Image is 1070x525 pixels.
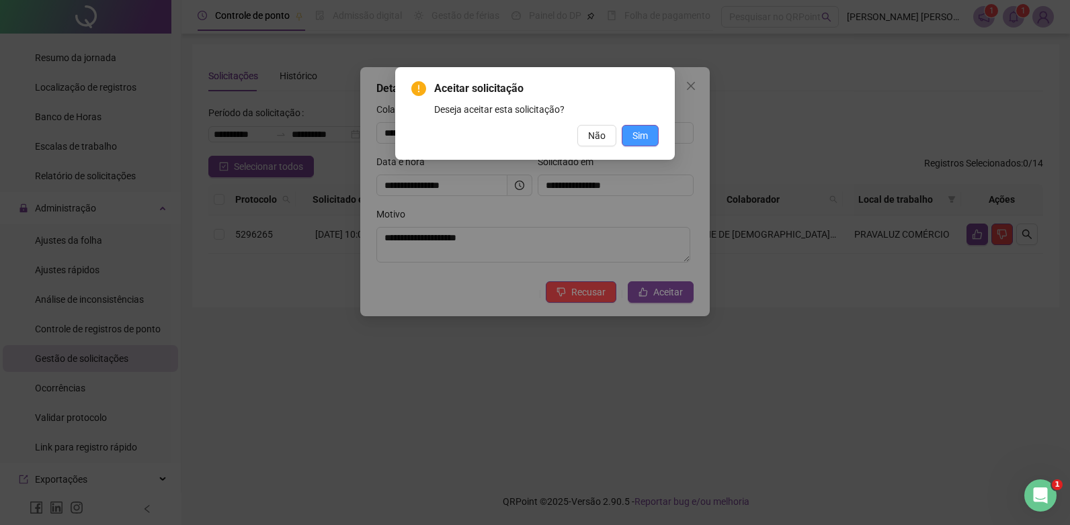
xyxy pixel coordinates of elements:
span: exclamation-circle [411,81,426,96]
iframe: Intercom live chat [1024,479,1057,512]
span: Não [588,128,606,143]
span: Aceitar solicitação [434,81,659,97]
span: 1 [1052,479,1063,490]
button: Sim [622,125,659,146]
button: Não [577,125,616,146]
span: Sim [632,128,648,143]
div: Deseja aceitar esta solicitação? [434,102,659,117]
